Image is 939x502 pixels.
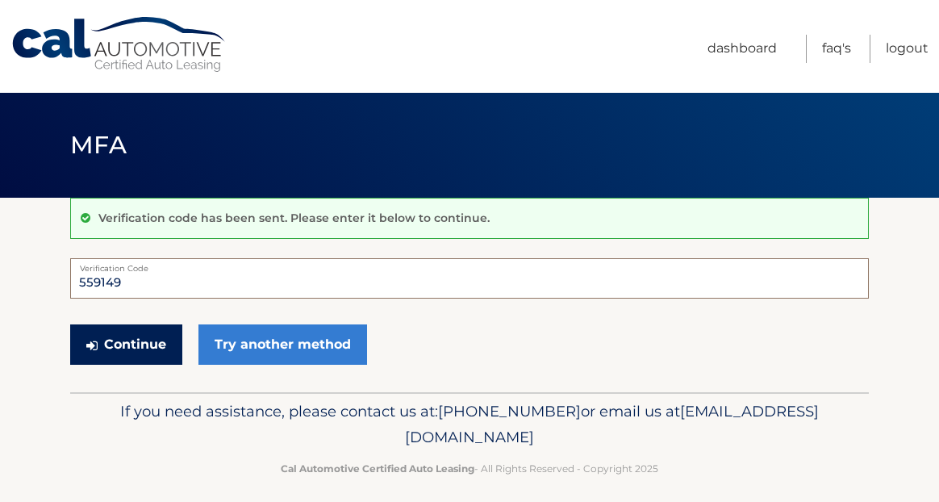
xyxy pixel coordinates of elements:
p: Verification code has been sent. Please enter it below to continue. [98,211,490,225]
strong: Cal Automotive Certified Auto Leasing [281,462,474,475]
a: Cal Automotive [10,16,228,73]
p: - All Rights Reserved - Copyright 2025 [81,460,858,477]
span: MFA [70,130,127,160]
input: Verification Code [70,258,869,299]
button: Continue [70,324,182,365]
a: Try another method [198,324,367,365]
a: FAQ's [822,35,851,63]
p: If you need assistance, please contact us at: or email us at [81,399,858,450]
span: [EMAIL_ADDRESS][DOMAIN_NAME] [405,402,819,446]
a: Dashboard [707,35,777,63]
label: Verification Code [70,258,869,271]
a: Logout [886,35,929,63]
span: [PHONE_NUMBER] [438,402,581,420]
